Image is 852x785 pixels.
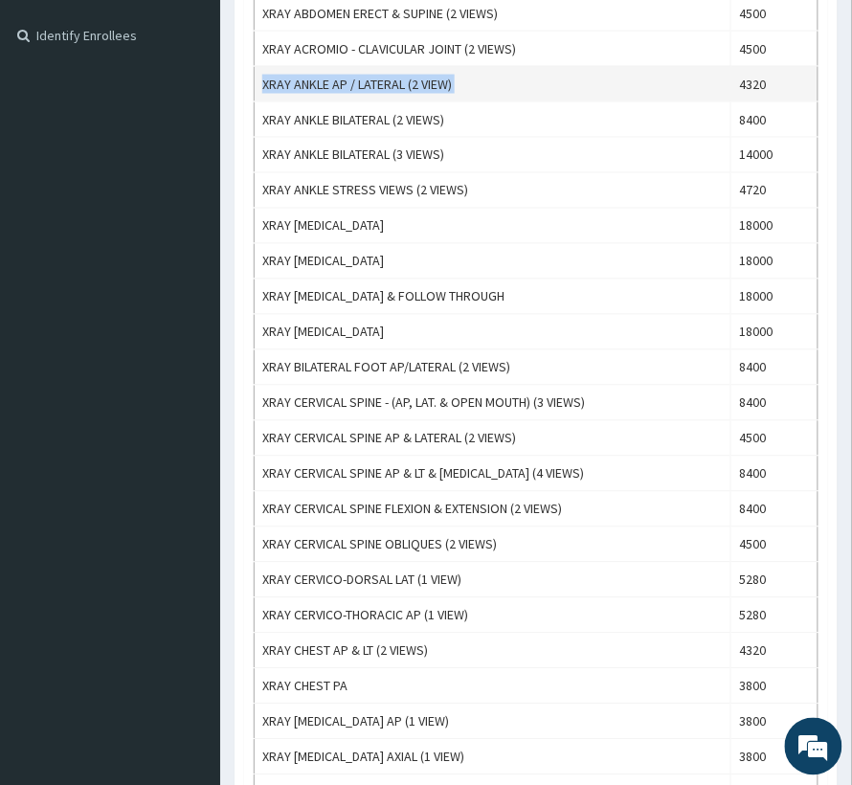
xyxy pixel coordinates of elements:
[731,66,818,101] td: 4320
[255,279,731,314] td: XRAY [MEDICAL_DATA] & FOLLOW THROUGH
[255,243,731,279] td: XRAY [MEDICAL_DATA]
[731,208,818,243] td: 18000
[255,349,731,385] td: XRAY BILATERAL FOOT AP/LATERAL (2 VIEWS)
[255,633,731,668] td: XRAY CHEST AP & LT (2 VIEWS)
[731,739,818,774] td: 3800
[731,101,818,137] td: 8400
[255,314,731,349] td: XRAY [MEDICAL_DATA]
[731,420,818,456] td: 4500
[255,66,731,101] td: XRAY ANKLE AP / LATERAL (2 VIEW)
[255,385,731,420] td: XRAY CERVICAL SPINE - (AP, LAT. & OPEN MOUTH) (3 VIEWS)
[255,704,731,739] td: XRAY [MEDICAL_DATA] AP (1 VIEW)
[731,633,818,668] td: 4320
[731,172,818,208] td: 4720
[731,243,818,279] td: 18000
[255,491,731,527] td: XRAY CERVICAL SPINE FLEXION & EXTENSION (2 VIEWS)
[255,456,731,491] td: XRAY CERVICAL SPINE AP & LT & [MEDICAL_DATA] (4 VIEWS)
[731,704,818,739] td: 3800
[731,668,818,704] td: 3800
[255,739,731,774] td: XRAY [MEDICAL_DATA] AXIAL (1 VIEW)
[35,96,78,144] img: d_794563401_company_1708531726252_794563401
[314,10,360,56] div: Minimize live chat window
[731,314,818,349] td: 18000
[255,137,731,172] td: XRAY ANKLE BILATERAL (3 VIEWS)
[255,31,731,66] td: XRAY ACROMIO - CLAVICULAR JOINT (2 VIEWS)
[255,562,731,597] td: XRAY CERVICO-DORSAL LAT (1 VIEW)
[731,597,818,633] td: 5280
[255,668,731,704] td: XRAY CHEST PA
[731,491,818,527] td: 8400
[731,385,818,420] td: 8400
[255,101,731,137] td: XRAY ANKLE BILATERAL (2 VIEWS)
[255,597,731,633] td: XRAY CERVICO-THORACIC AP (1 VIEW)
[255,420,731,456] td: XRAY CERVICAL SPINE AP & LATERAL (2 VIEWS)
[731,562,818,597] td: 5280
[255,208,731,243] td: XRAY [MEDICAL_DATA]
[731,137,818,172] td: 14000
[100,107,322,132] div: Chat with us now
[255,172,731,208] td: XRAY ANKLE STRESS VIEWS (2 VIEWS)
[10,523,365,590] textarea: Type your message and hit 'Enter'
[731,279,818,314] td: 18000
[255,527,731,562] td: XRAY CERVICAL SPINE OBLIQUES (2 VIEWS)
[731,527,818,562] td: 4500
[731,349,818,385] td: 8400
[731,31,818,66] td: 4500
[731,456,818,491] td: 8400
[111,241,264,435] span: We're online!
